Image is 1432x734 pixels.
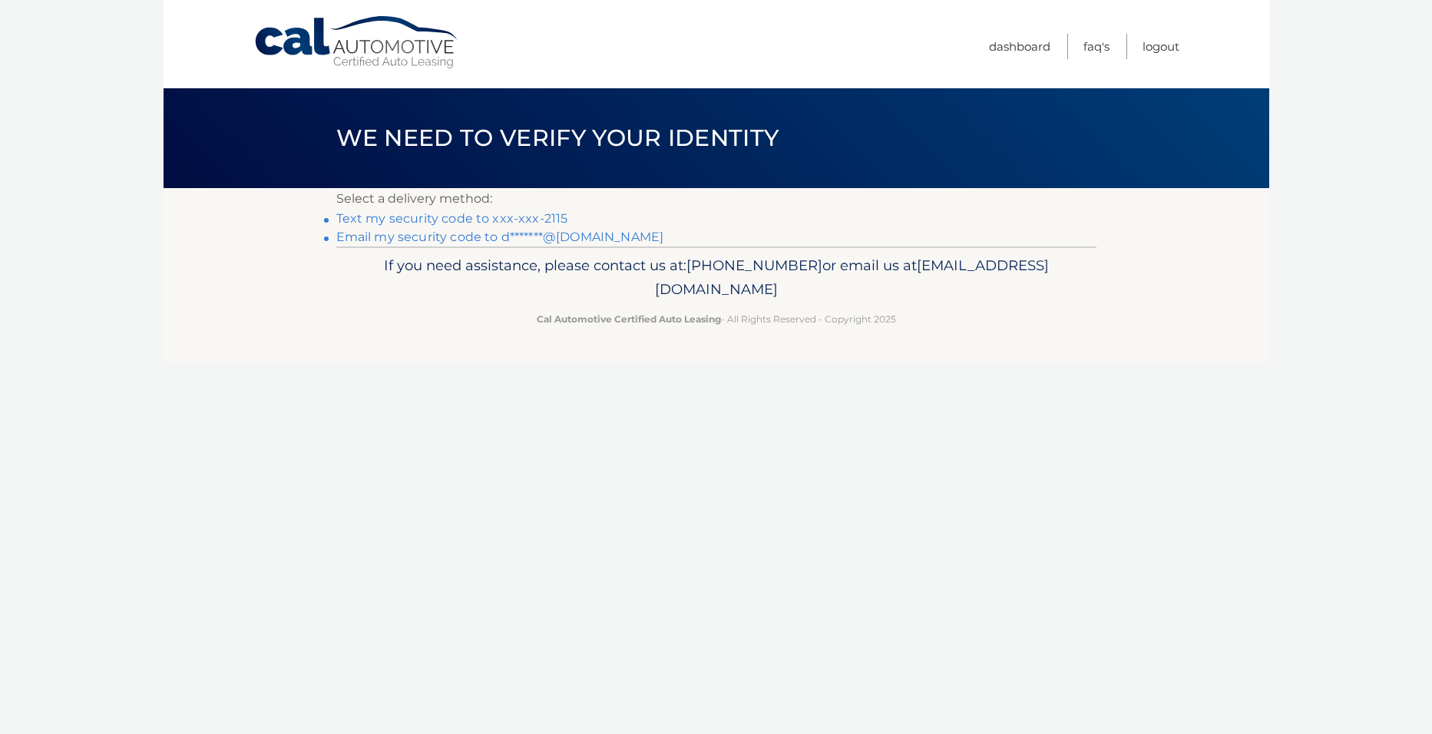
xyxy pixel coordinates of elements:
a: Dashboard [989,34,1050,59]
a: Email my security code to d*******@[DOMAIN_NAME] [336,230,664,244]
a: FAQ's [1083,34,1110,59]
strong: Cal Automotive Certified Auto Leasing [537,313,721,325]
span: We need to verify your identity [336,124,779,152]
span: [PHONE_NUMBER] [686,256,822,274]
a: Cal Automotive [253,15,461,70]
p: Select a delivery method: [336,188,1096,210]
a: Logout [1143,34,1179,59]
a: Text my security code to xxx-xxx-2115 [336,211,568,226]
p: - All Rights Reserved - Copyright 2025 [346,311,1086,327]
p: If you need assistance, please contact us at: or email us at [346,253,1086,303]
